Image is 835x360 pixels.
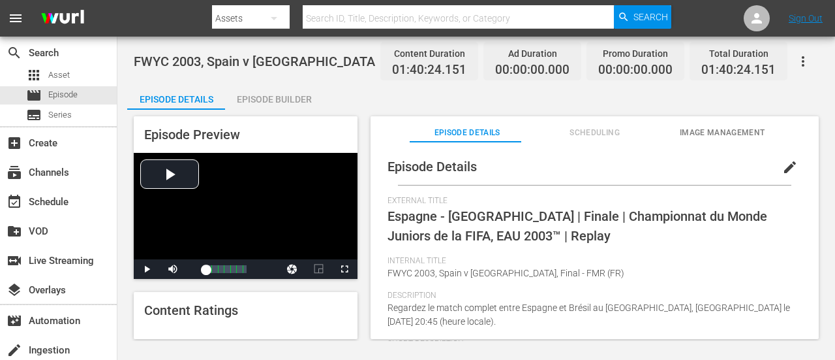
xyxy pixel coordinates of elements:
button: Episode Builder [225,84,323,110]
span: Search [7,45,22,61]
span: External Title [387,196,795,206]
span: 01:40:24.151 [392,63,466,78]
span: Schedule [7,194,22,210]
span: Episode [48,88,78,101]
span: FWYC 2003, Spain v [GEOGRAPHIC_DATA], Final - FMR (FR) [134,54,478,69]
span: 01:40:24.151 [701,63,776,78]
div: Progress Bar [205,265,247,273]
div: Total Duration [701,44,776,63]
span: Create [7,135,22,151]
button: Search [614,5,671,29]
button: Mute [160,259,186,279]
span: Series [26,107,42,123]
span: Asset [26,67,42,83]
span: Overlays [7,282,22,298]
span: Scheduling [538,126,652,140]
span: Episode [26,88,42,103]
span: Automation [7,313,22,329]
span: Regardez le match complet entre Espagne et Brésil au [GEOGRAPHIC_DATA], [GEOGRAPHIC_DATA] le [DAT... [387,303,790,327]
button: Jump To Time [279,259,305,279]
div: Episode Builder [225,84,323,115]
span: 00:00:00.000 [495,63,569,78]
span: Live Streaming [7,253,22,269]
span: Asset [48,69,70,82]
button: Picture-in-Picture [305,259,331,279]
a: Sign Out [789,13,823,24]
span: Image Management [665,126,780,140]
span: Espagne - [GEOGRAPHIC_DATA] | Finale | Championnat du Monde Juniors de la FIFA, EAU 2003™ | Replay [387,208,767,244]
span: Episode Preview [144,127,240,142]
div: Promo Duration [598,44,673,63]
img: ans4CAIJ8jUAAAAAAAAAAAAAAAAAAAAAAAAgQb4GAAAAAAAAAAAAAAAAAAAAAAAAJMjXAAAAAAAAAAAAAAAAAAAAAAAAgAT5G... [31,3,94,34]
span: edit [782,159,798,175]
div: Episode Details [127,84,225,115]
span: Content Ratings [144,303,238,318]
span: Internal Title [387,256,795,267]
th: Rating [228,329,323,360]
span: FWYC 2003, Spain v [GEOGRAPHIC_DATA], Final - FMR (FR) [387,268,624,278]
span: VOD [7,223,22,239]
span: Episode Details [410,126,524,140]
span: Search [633,5,668,29]
span: Episode Details [387,159,477,174]
span: Channels [7,165,22,180]
button: Fullscreen [331,259,357,279]
button: Play [134,259,160,279]
span: Description [387,291,795,301]
span: 00:00:00.000 [598,63,673,78]
div: Video Player [134,153,357,279]
span: Ingestion [7,342,22,358]
span: menu [8,10,23,26]
div: Ad Duration [495,44,569,63]
th: Type [134,329,228,360]
div: Content Duration [392,44,466,63]
span: Series [48,108,72,122]
button: Episode Details [127,84,225,110]
button: edit [774,152,806,183]
span: Short Description [387,339,795,350]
